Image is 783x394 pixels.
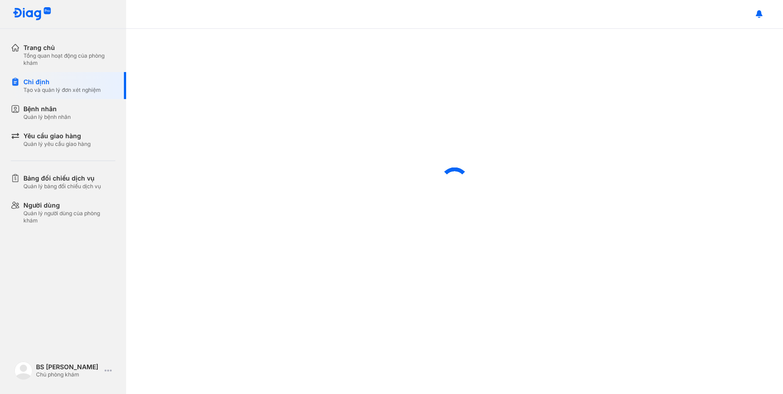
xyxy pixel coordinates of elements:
div: Quản lý người dùng của phòng khám [23,210,115,224]
div: Chỉ định [23,77,101,86]
div: Bảng đối chiếu dịch vụ [23,174,101,183]
div: Người dùng [23,201,115,210]
img: logo [13,7,51,21]
div: Yêu cầu giao hàng [23,131,91,140]
div: BS [PERSON_NAME] [36,363,101,371]
div: Tạo và quản lý đơn xét nghiệm [23,86,101,94]
div: Quản lý bảng đối chiếu dịch vụ [23,183,101,190]
div: Chủ phòng khám [36,371,101,378]
div: Quản lý bệnh nhân [23,113,71,121]
div: Tổng quan hoạt động của phòng khám [23,52,115,67]
img: logo [14,362,32,380]
div: Bệnh nhân [23,104,71,113]
div: Trang chủ [23,43,115,52]
div: Quản lý yêu cầu giao hàng [23,140,91,148]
